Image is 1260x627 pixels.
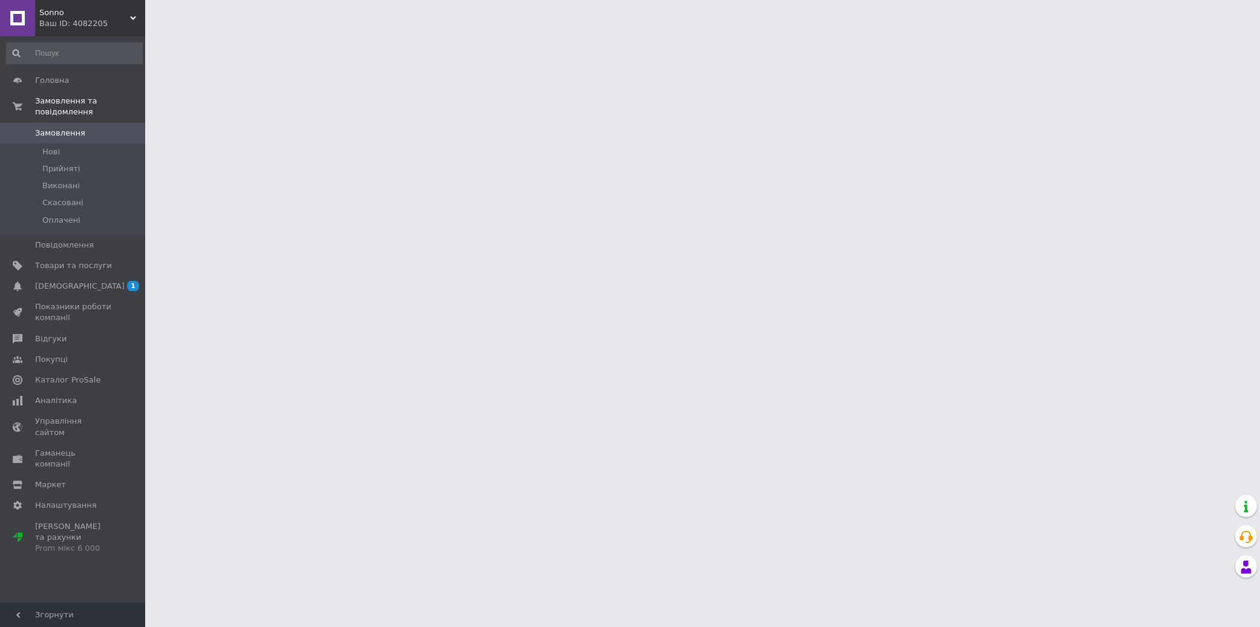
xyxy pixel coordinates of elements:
[39,7,130,18] span: Sonno
[42,215,80,226] span: Оплачені
[42,197,83,208] span: Скасовані
[42,146,60,157] span: Нові
[35,479,66,490] span: Маркет
[35,75,69,86] span: Головна
[35,128,85,139] span: Замовлення
[35,281,125,292] span: [DEMOGRAPHIC_DATA]
[35,375,100,386] span: Каталог ProSale
[35,543,112,554] div: Prom мікс 6 000
[35,333,67,344] span: Відгуки
[42,163,80,174] span: Прийняті
[35,354,68,365] span: Покупці
[35,240,94,251] span: Повідомлення
[39,18,145,29] div: Ваш ID: 4082205
[35,448,112,470] span: Гаманець компанії
[35,416,112,438] span: Управління сайтом
[127,281,139,291] span: 1
[35,500,97,511] span: Налаштування
[6,42,143,64] input: Пошук
[35,395,77,406] span: Аналітика
[35,301,112,323] span: Показники роботи компанії
[35,521,112,554] span: [PERSON_NAME] та рахунки
[35,260,112,271] span: Товари та послуги
[42,180,80,191] span: Виконані
[35,96,145,117] span: Замовлення та повідомлення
